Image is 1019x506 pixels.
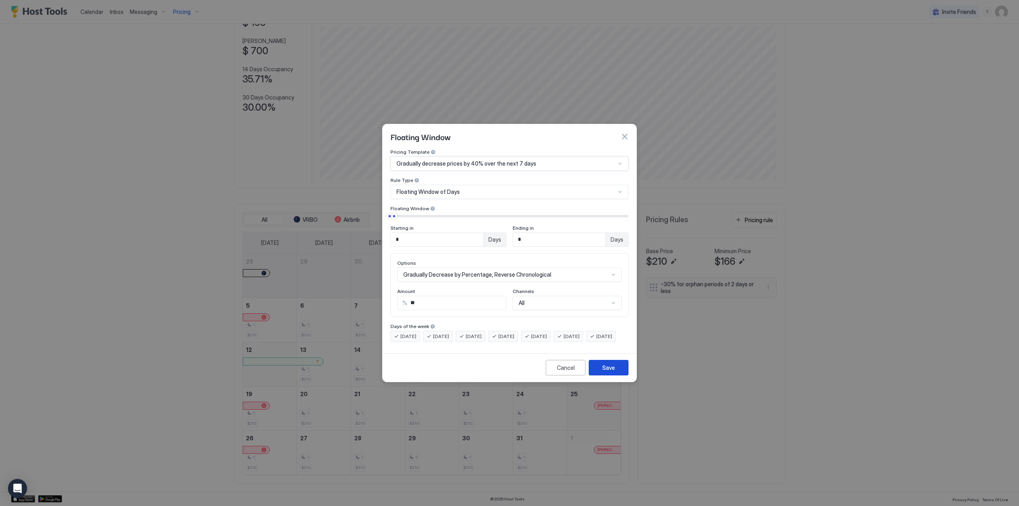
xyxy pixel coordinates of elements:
button: Save [589,360,629,375]
span: Amount [397,288,415,294]
span: [DATE] [531,333,547,340]
div: Cancel [557,363,575,372]
input: Input Field [391,233,483,246]
span: [DATE] [596,333,612,340]
span: Floating Window [390,205,429,211]
span: Days [611,236,623,243]
button: Cancel [546,360,586,375]
span: Pricing Template [390,149,429,155]
span: [DATE] [400,333,416,340]
span: % [402,299,407,307]
span: Floating Window [390,131,451,143]
span: Options [397,260,416,266]
span: Gradually Decrease by Percentage, Reverse Chronological [403,271,551,278]
span: Ending in [513,225,534,231]
span: Floating Window of Days [396,188,460,195]
span: Rule Type [390,177,413,183]
span: [DATE] [498,333,514,340]
span: Gradually decrease prices by 40% over the next 7 days [396,160,536,167]
span: All [519,299,525,307]
span: Starting in [390,225,414,231]
span: Days [488,236,501,243]
div: Save [602,363,615,372]
div: Open Intercom Messenger [8,479,27,498]
span: [DATE] [433,333,449,340]
input: Input Field [513,233,605,246]
span: [DATE] [564,333,580,340]
span: Days of the week [390,323,429,329]
input: Input Field [407,296,506,310]
span: Channels [513,288,534,294]
span: [DATE] [466,333,482,340]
